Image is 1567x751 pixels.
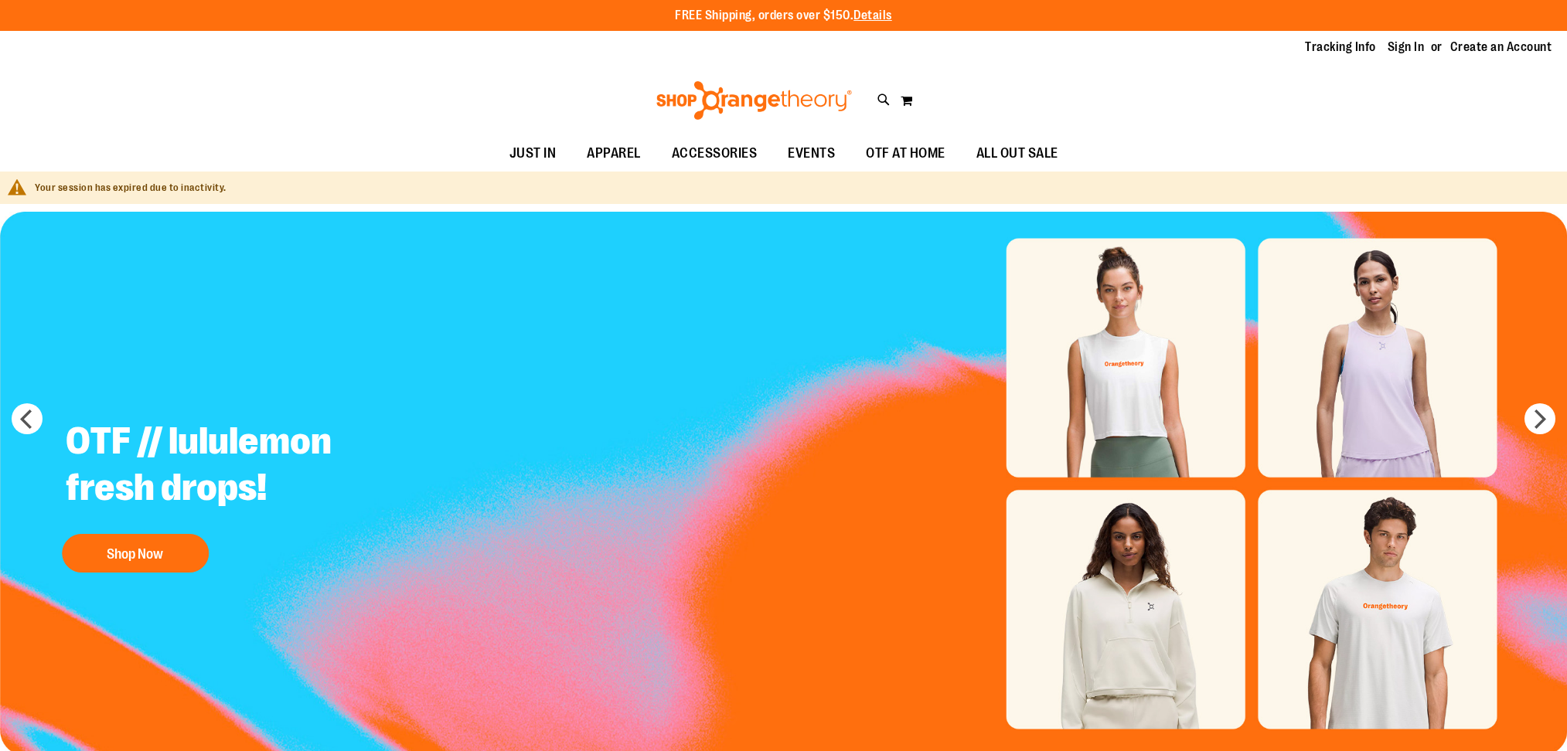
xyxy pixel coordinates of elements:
[1450,39,1552,56] a: Create an Account
[853,8,892,22] a: Details
[54,406,438,526] h2: OTF // lululemon fresh drops!
[62,534,209,573] button: Shop Now
[35,181,1552,195] div: Your session has expired due to inactivity.
[1305,39,1376,56] a: Tracking Info
[866,136,945,171] span: OTF AT HOME
[976,136,1058,171] span: ALL OUT SALE
[1388,39,1425,56] a: Sign In
[1524,403,1555,434] button: next
[788,136,835,171] span: EVENTS
[12,403,43,434] button: prev
[672,136,758,171] span: ACCESSORIES
[509,136,557,171] span: JUST IN
[675,7,892,25] p: FREE Shipping, orders over $150.
[54,406,438,580] a: OTF // lululemon fresh drops! Shop Now
[587,136,641,171] span: APPAREL
[654,81,854,120] img: Shop Orangetheory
